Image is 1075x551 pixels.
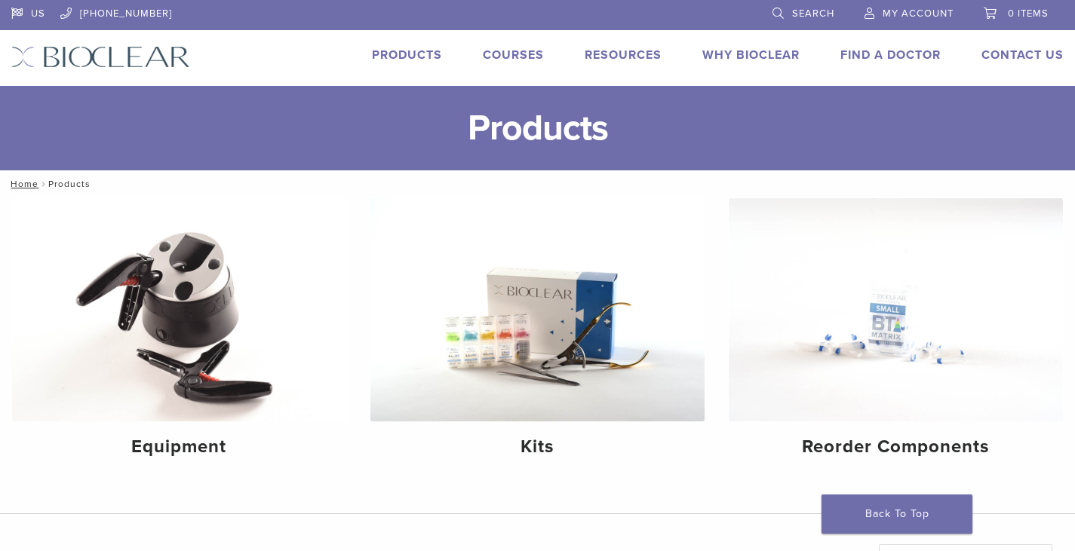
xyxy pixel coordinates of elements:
[981,47,1064,63] a: Contact Us
[729,198,1063,421] img: Reorder Components
[12,198,346,421] img: Equipment
[883,8,954,20] span: My Account
[38,180,48,188] span: /
[483,47,544,63] a: Courses
[12,198,346,470] a: Equipment
[741,433,1051,461] h4: Reorder Components
[702,47,800,63] a: Why Bioclear
[1008,8,1049,20] span: 0 items
[585,47,662,63] a: Resources
[11,46,190,68] img: Bioclear
[370,198,705,470] a: Kits
[24,433,334,461] h4: Equipment
[370,198,705,421] img: Kits
[840,47,941,63] a: Find A Doctor
[372,47,442,63] a: Products
[6,179,38,189] a: Home
[822,494,972,534] a: Back To Top
[729,198,1063,470] a: Reorder Components
[382,433,693,461] h4: Kits
[792,8,834,20] span: Search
